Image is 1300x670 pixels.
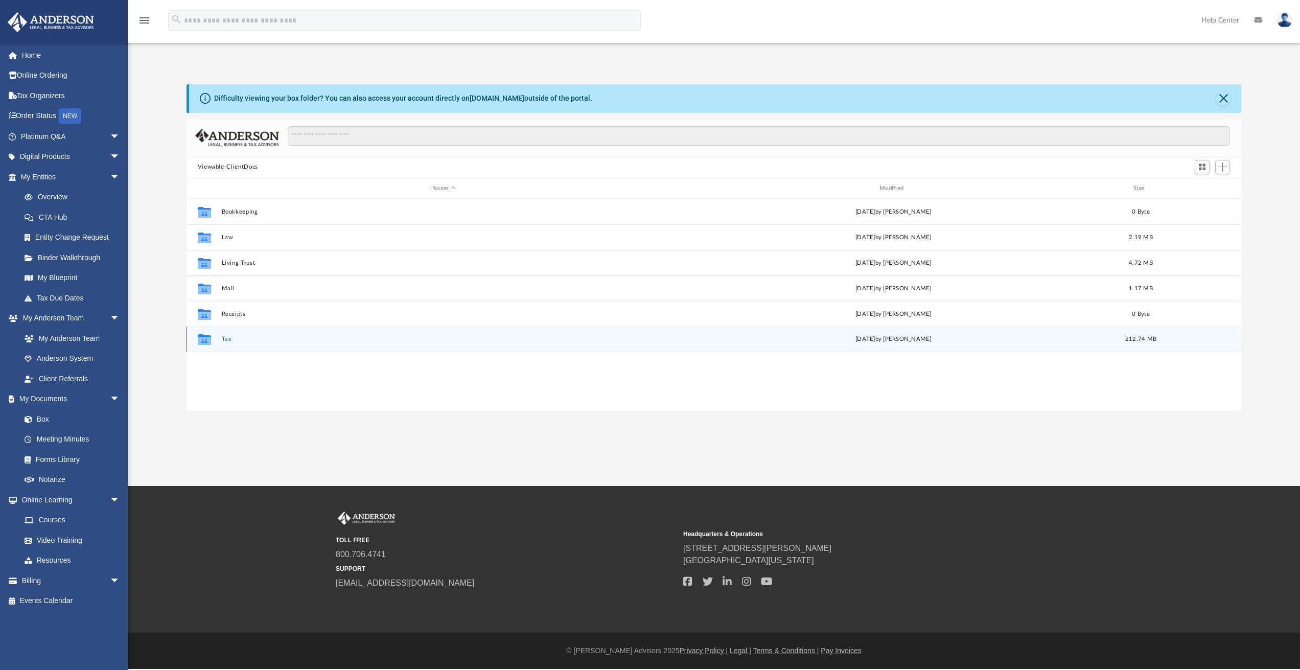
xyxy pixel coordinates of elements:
a: [STREET_ADDRESS][PERSON_NAME] [683,544,831,552]
img: Anderson Advisors Platinum Portal [336,512,397,525]
span: arrow_drop_down [110,570,130,591]
div: [DATE] by [PERSON_NAME] [671,284,1116,293]
a: Billingarrow_drop_down [7,570,135,591]
button: Close [1216,91,1231,106]
a: Client Referrals [14,368,130,389]
small: TOLL FREE [336,536,676,545]
a: My Entitiesarrow_drop_down [7,167,135,187]
img: User Pic [1277,13,1292,28]
a: Entity Change Request [14,227,135,248]
div: id [191,184,216,193]
small: Headquarters & Operations [683,529,1024,539]
a: Tax Organizers [7,85,135,106]
img: Anderson Advisors Platinum Portal [5,12,97,32]
div: NEW [59,108,81,124]
div: [DATE] by [PERSON_NAME] [671,207,1116,217]
div: © [PERSON_NAME] Advisors 2025 [128,645,1300,656]
span: arrow_drop_down [110,490,130,511]
button: Law [221,234,666,241]
a: Home [7,45,135,65]
span: 1.17 MB [1129,286,1153,291]
a: Meeting Minutes [14,429,130,450]
a: menu [138,19,150,27]
span: arrow_drop_down [110,126,130,147]
a: Forms Library [14,449,125,470]
a: My Anderson Team [14,328,125,349]
button: Living Trust [221,260,666,266]
button: Add [1215,160,1231,174]
a: Notarize [14,470,130,490]
button: Bookkeeping [221,209,666,215]
button: Viewable-ClientDocs [198,163,258,172]
a: [GEOGRAPHIC_DATA][US_STATE] [683,556,814,565]
span: arrow_drop_down [110,167,130,188]
input: Search files and folders [288,126,1230,146]
a: Legal | [730,646,751,655]
a: Tax Due Dates [14,288,135,308]
span: arrow_drop_down [110,308,130,329]
a: CTA Hub [14,207,135,227]
a: Video Training [14,530,125,550]
a: Online Learningarrow_drop_down [7,490,130,510]
a: Privacy Policy | [680,646,728,655]
div: id [1166,184,1237,193]
span: 212.74 MB [1125,337,1156,342]
a: Box [14,409,125,429]
a: Overview [14,187,135,207]
span: 2.19 MB [1129,235,1153,240]
div: [DATE] by [PERSON_NAME] [671,310,1116,319]
a: Courses [14,510,130,530]
a: My Blueprint [14,268,130,288]
a: My Anderson Teamarrow_drop_down [7,308,130,329]
div: Difficulty viewing your box folder? You can also access your account directly on outside of the p... [214,93,592,104]
span: arrow_drop_down [110,389,130,410]
button: Tax [221,336,666,343]
span: 0 Byte [1132,311,1150,317]
span: 4.72 MB [1129,260,1153,266]
div: [DATE] by [PERSON_NAME] [671,233,1116,242]
a: Pay Invoices [821,646,861,655]
button: Mail [221,285,666,292]
button: Switch to Grid View [1195,160,1210,174]
button: Receipts [221,311,666,317]
a: Events Calendar [7,591,135,611]
i: search [171,14,182,25]
a: 800.706.4741 [336,550,386,559]
a: Anderson System [14,349,130,369]
div: Size [1120,184,1161,193]
a: Terms & Conditions | [753,646,819,655]
a: Order StatusNEW [7,106,135,127]
div: Modified [670,184,1116,193]
i: menu [138,14,150,27]
small: SUPPORT [336,564,676,573]
a: Resources [14,550,130,571]
a: Online Ordering [7,65,135,86]
div: grid [187,199,1242,410]
div: [DATE] by [PERSON_NAME] [671,335,1116,344]
span: arrow_drop_down [110,147,130,168]
a: My Documentsarrow_drop_down [7,389,130,409]
a: [EMAIL_ADDRESS][DOMAIN_NAME] [336,579,474,587]
a: Binder Walkthrough [14,247,135,268]
div: Name [221,184,666,193]
a: [DOMAIN_NAME] [470,94,524,102]
div: [DATE] by [PERSON_NAME] [671,259,1116,268]
a: Platinum Q&Aarrow_drop_down [7,126,135,147]
a: Digital Productsarrow_drop_down [7,147,135,167]
span: 0 Byte [1132,209,1150,215]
